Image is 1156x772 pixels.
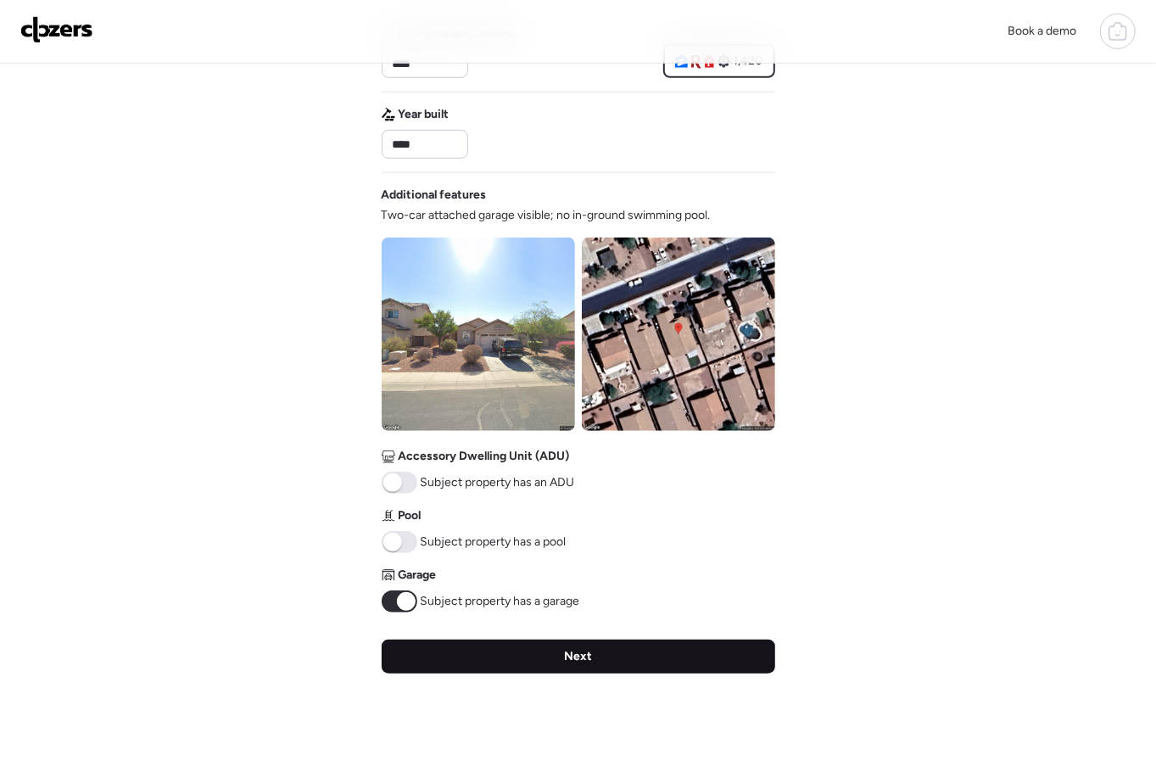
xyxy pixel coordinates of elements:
span: Subject property has a pool [421,534,567,551]
span: Additional features [382,187,487,204]
img: Logo [20,16,93,43]
span: Year built [399,106,450,123]
span: Pool [399,507,422,524]
span: Book a demo [1008,24,1076,38]
span: Garage [399,567,437,584]
span: Two-car attached garage visible; no in-ground swimming pool. [382,207,711,224]
span: Subject property has an ADU [421,474,575,491]
span: Subject property has a garage [421,593,580,610]
span: Next [564,648,592,665]
span: Accessory Dwelling Unit (ADU) [399,448,570,465]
